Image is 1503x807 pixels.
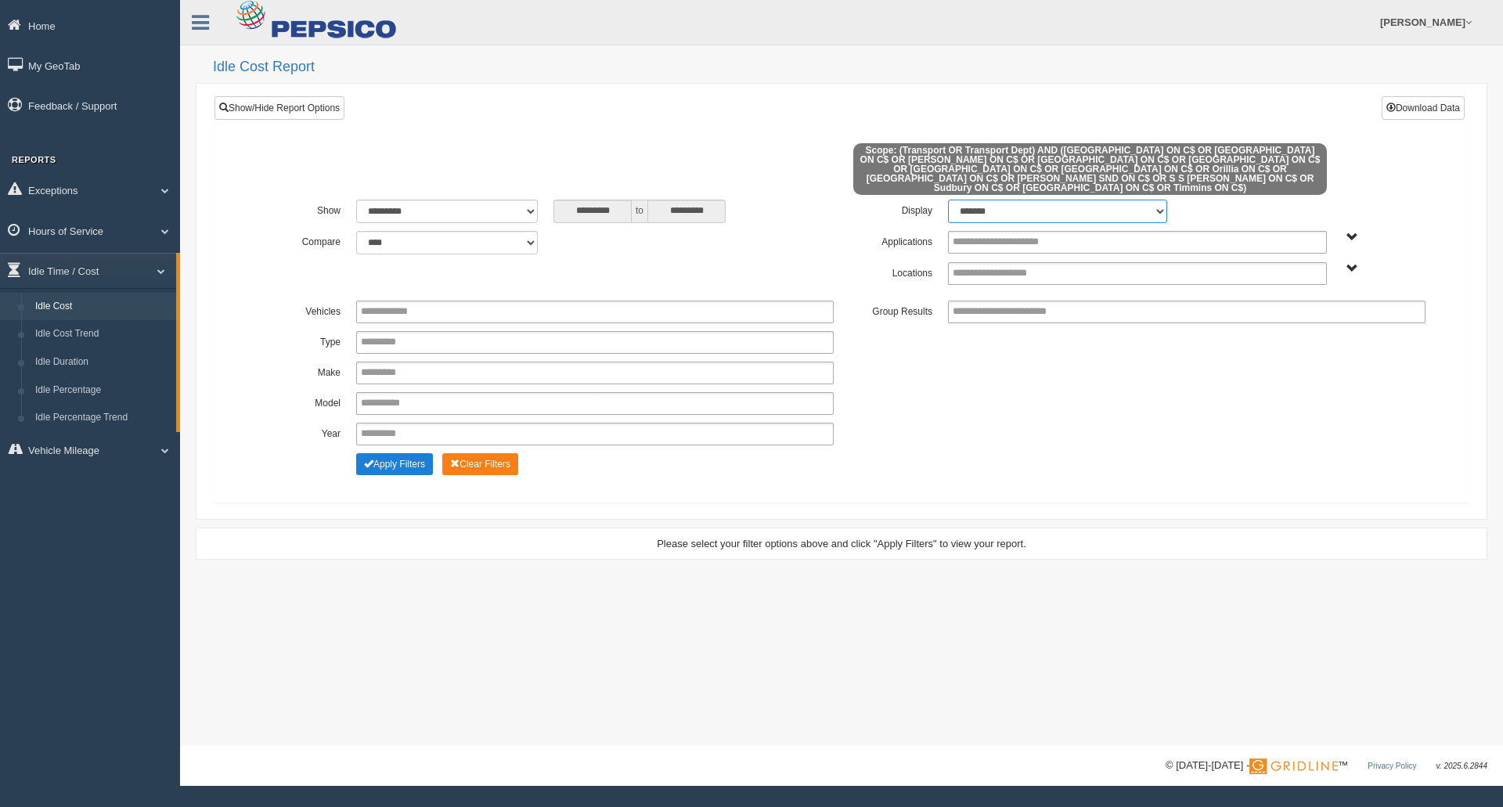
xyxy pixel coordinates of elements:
a: Idle Cost [28,293,176,321]
button: Change Filter Options [356,453,433,475]
img: Gridline [1249,758,1338,774]
button: Change Filter Options [442,453,518,475]
div: © [DATE]-[DATE] - ™ [1166,758,1487,774]
label: Group Results [842,301,940,319]
label: Locations [842,262,940,281]
label: Compare [250,231,348,250]
a: Privacy Policy [1368,762,1416,770]
label: Applications [842,231,940,250]
a: Idle Cost Trend [28,320,176,348]
span: Scope: (Transport OR Transport Dept) AND ([GEOGRAPHIC_DATA] ON C$ OR [GEOGRAPHIC_DATA] ON C$ OR [... [853,143,1327,195]
div: Please select your filter options above and click "Apply Filters" to view your report. [210,536,1473,551]
a: Show/Hide Report Options [214,96,344,120]
label: Year [250,423,348,441]
label: Display [842,200,940,218]
span: v. 2025.6.2844 [1436,762,1487,770]
button: Download Data [1382,96,1465,120]
label: Model [250,392,348,411]
span: to [632,200,647,223]
h2: Idle Cost Report [213,59,1487,75]
label: Vehicles [250,301,348,319]
a: Idle Percentage [28,376,176,405]
label: Type [250,331,348,350]
a: Idle Duration [28,348,176,376]
a: Idle Percentage Trend [28,404,176,432]
label: Show [250,200,348,218]
label: Make [250,362,348,380]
